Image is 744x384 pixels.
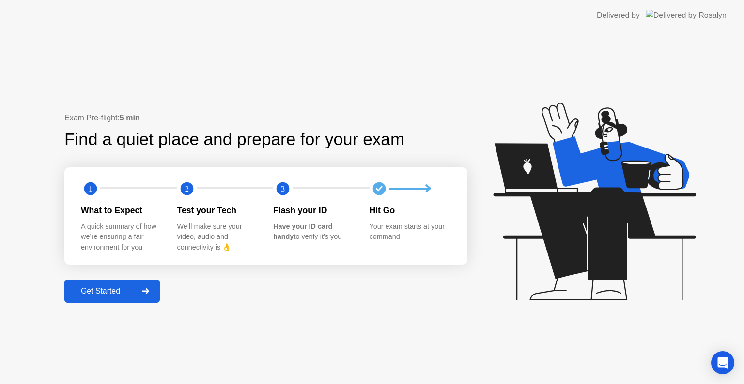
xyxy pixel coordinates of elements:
b: 5 min [120,114,140,122]
text: 2 [185,184,188,193]
img: Delivered by Rosalyn [646,10,727,21]
div: A quick summary of how we’re ensuring a fair environment for you [81,222,162,253]
div: We’ll make sure your video, audio and connectivity is 👌 [177,222,258,253]
div: Find a quiet place and prepare for your exam [64,127,406,152]
b: Have your ID card handy [273,222,332,241]
div: Get Started [67,287,134,295]
div: What to Expect [81,204,162,217]
div: Delivered by [597,10,640,21]
div: Test your Tech [177,204,258,217]
div: Exam Pre-flight: [64,112,467,124]
div: Open Intercom Messenger [711,351,734,374]
div: Flash your ID [273,204,354,217]
text: 3 [281,184,285,193]
button: Get Started [64,280,160,303]
div: Your exam starts at your command [370,222,450,242]
text: 1 [89,184,93,193]
div: Hit Go [370,204,450,217]
div: to verify it’s you [273,222,354,242]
